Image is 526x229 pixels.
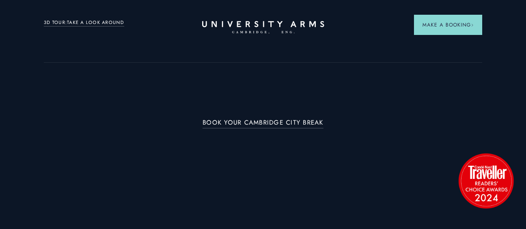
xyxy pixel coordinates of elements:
[44,19,124,27] a: 3D TOUR:TAKE A LOOK AROUND
[454,149,518,212] img: image-2524eff8f0c5d55edbf694693304c4387916dea5-1501x1501-png
[414,15,482,35] button: Make a BookingArrow icon
[202,21,324,34] a: Home
[471,24,474,27] img: Arrow icon
[422,21,474,29] span: Make a Booking
[203,119,323,129] a: BOOK YOUR CAMBRIDGE CITY BREAK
